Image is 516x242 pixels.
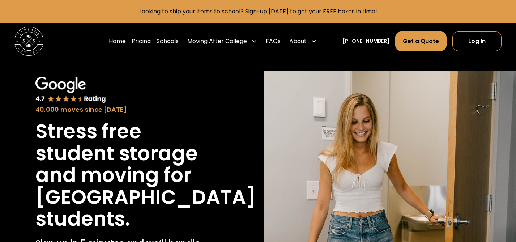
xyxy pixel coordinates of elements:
[266,31,281,51] a: FAQs
[109,31,126,51] a: Home
[35,186,256,208] h1: [GEOGRAPHIC_DATA]
[184,31,260,51] div: Moving After College
[395,31,447,51] a: Get a Quote
[139,7,377,16] a: Looking to ship your items to school? Sign-up [DATE] to get your FREE boxes in time!
[187,37,247,46] div: Moving After College
[286,31,320,51] div: About
[35,208,130,230] h1: students.
[14,27,43,56] img: Storage Scholars main logo
[452,31,502,51] a: Log In
[289,37,307,46] div: About
[35,120,217,186] h1: Stress free student storage and moving for
[35,77,106,104] img: Google 4.7 star rating
[35,105,217,115] div: 40,000 moves since [DATE]
[132,31,151,51] a: Pricing
[342,37,389,45] a: [PHONE_NUMBER]
[157,31,179,51] a: Schools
